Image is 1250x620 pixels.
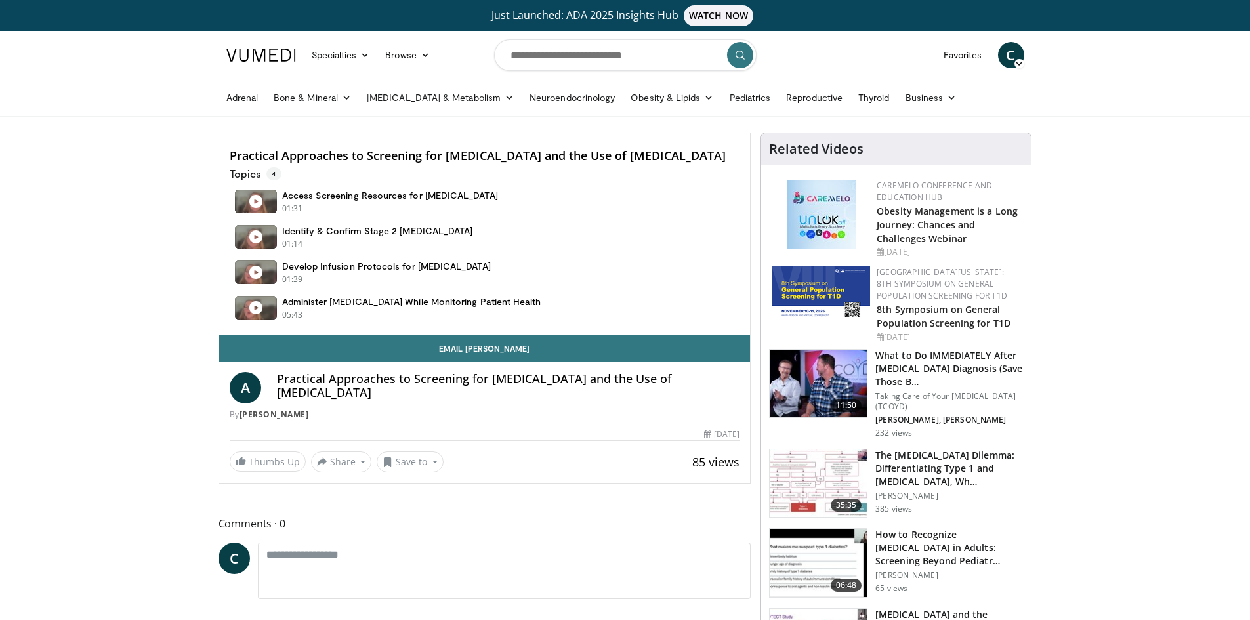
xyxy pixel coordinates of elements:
p: Taking Care of Your [MEDICAL_DATA] (TCOYD) [875,391,1023,412]
h4: Practical Approaches to Screening for [MEDICAL_DATA] and the Use of [MEDICAL_DATA] [230,149,740,163]
span: 06:48 [831,579,862,592]
div: [DATE] [704,428,740,440]
input: Search topics, interventions [494,39,757,71]
img: a980c80c-3cc5-49e4-b5c5-24109ca66f23.png.150x105_q85_autocrop_double_scale_upscale_version-0.2.png [772,266,870,317]
img: 701f407d-d7aa-42a0-8a32-21ae756f5ec8.150x105_q85_crop-smart_upscale.jpg [770,350,867,418]
img: e95b2d78-a6a5-4d66-8e80-a9d3fdbadc2f.150x105_q85_crop-smart_upscale.jpg [770,529,867,597]
button: Share [311,451,372,472]
h4: Develop Infusion Protocols for [MEDICAL_DATA] [282,260,491,272]
p: [PERSON_NAME], [PERSON_NAME] [875,415,1023,425]
p: 01:31 [282,203,303,215]
a: Thumbs Up [230,451,306,472]
p: 232 views [875,428,912,438]
a: Browse [377,42,438,68]
img: 45df64a9-a6de-482c-8a90-ada250f7980c.png.150x105_q85_autocrop_double_scale_upscale_version-0.2.jpg [787,180,856,249]
span: 85 views [692,454,740,470]
a: Specialties [304,42,378,68]
p: 05:43 [282,309,303,321]
a: Email [PERSON_NAME] [219,335,751,362]
a: Reproductive [778,85,850,111]
img: b74e5ac3-0b78-4409-8da7-c37d029cddca.150x105_q85_crop-smart_upscale.jpg [770,449,867,518]
a: Pediatrics [722,85,779,111]
h4: Administer [MEDICAL_DATA] While Monitoring Patient Health [282,296,541,308]
a: A [230,372,261,403]
h3: What to Do IMMEDIATELY After [MEDICAL_DATA] Diagnosis (Save Those B… [875,349,1023,388]
a: C [998,42,1024,68]
span: 11:50 [831,399,862,412]
a: [PERSON_NAME] [240,409,309,420]
span: Comments 0 [219,515,751,532]
p: 01:14 [282,238,303,250]
p: 65 views [875,583,907,594]
span: 35:35 [831,499,862,512]
p: [PERSON_NAME] [875,570,1023,581]
div: [DATE] [877,246,1020,258]
p: 385 views [875,504,912,514]
h4: Practical Approaches to Screening for [MEDICAL_DATA] and the Use of [MEDICAL_DATA] [277,372,740,400]
a: 11:50 What to Do IMMEDIATELY After [MEDICAL_DATA] Diagnosis (Save Those B… Taking Care of Your [M... [769,349,1023,438]
div: By [230,409,740,421]
img: VuMedi Logo [226,49,296,62]
h4: Access Screening Resources for [MEDICAL_DATA] [282,190,498,201]
a: 8th Symposium on General Population Screening for T1D [877,303,1010,329]
button: Save to [377,451,444,472]
h4: Related Videos [769,141,864,157]
h3: How to Recognize [MEDICAL_DATA] in Adults: Screening Beyond Pediatr… [875,528,1023,568]
a: Bone & Mineral [266,85,359,111]
p: [PERSON_NAME] [875,491,1023,501]
a: [MEDICAL_DATA] & Metabolism [359,85,522,111]
a: CaReMeLO Conference and Education Hub [877,180,992,203]
h4: Identify & Confirm Stage 2 [MEDICAL_DATA] [282,225,473,237]
span: WATCH NOW [684,5,753,26]
a: Favorites [936,42,990,68]
a: 06:48 How to Recognize [MEDICAL_DATA] in Adults: Screening Beyond Pediatr… [PERSON_NAME] 65 views [769,528,1023,598]
p: Topics [230,167,281,180]
a: 35:35 The [MEDICAL_DATA] Dilemma: Differentiating Type 1 and [MEDICAL_DATA], Wh… [PERSON_NAME] 38... [769,449,1023,518]
a: C [219,543,250,574]
span: 4 [266,167,281,180]
div: [DATE] [877,331,1020,343]
a: Business [898,85,965,111]
a: Just Launched: ADA 2025 Insights HubWATCH NOW [228,5,1022,26]
a: Adrenal [219,85,266,111]
a: Thyroid [850,85,898,111]
a: [GEOGRAPHIC_DATA][US_STATE]: 8th Symposium on General Population Screening for T1D [877,266,1007,301]
p: 01:39 [282,274,303,285]
h3: The [MEDICAL_DATA] Dilemma: Differentiating Type 1 and [MEDICAL_DATA], Wh… [875,449,1023,488]
a: Neuroendocrinology [522,85,623,111]
a: Obesity Management is a Long Journey: Chances and Challenges Webinar [877,205,1018,245]
a: Obesity & Lipids [623,85,721,111]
